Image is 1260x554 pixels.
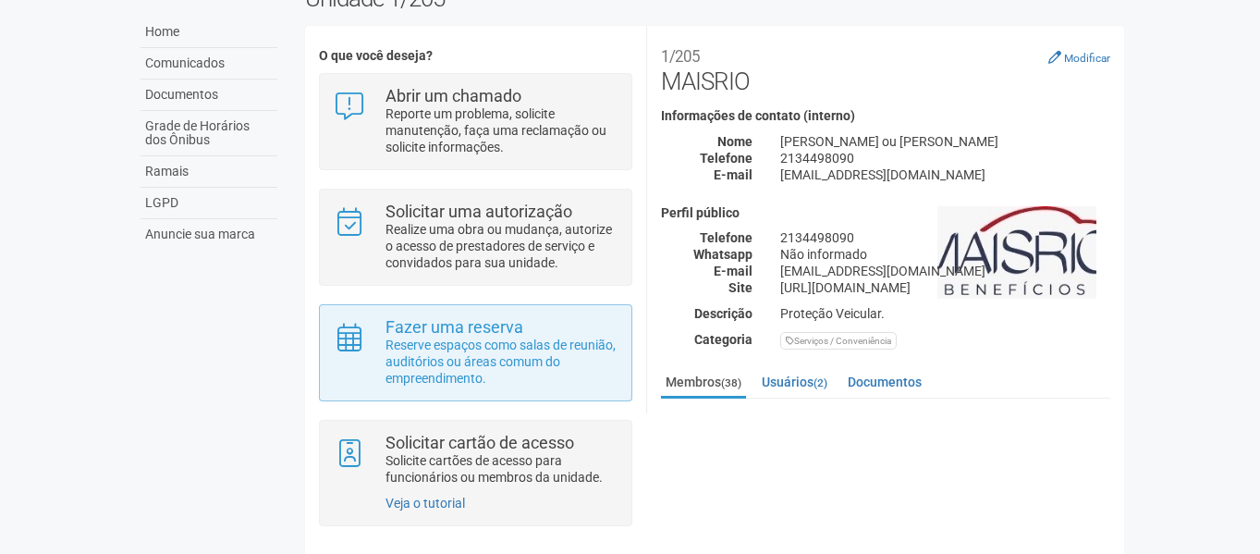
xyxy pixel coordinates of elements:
[757,368,832,396] a: Usuários(2)
[766,166,1124,183] div: [EMAIL_ADDRESS][DOMAIN_NAME]
[1064,52,1110,65] small: Modificar
[385,221,618,271] p: Realize uma obra ou mudança, autorize o acesso de prestadores de serviço e convidados para sua un...
[694,306,752,321] strong: Descrição
[385,433,574,452] strong: Solicitar cartão de acesso
[728,280,752,295] strong: Site
[385,86,521,105] strong: Abrir um chamado
[714,167,752,182] strong: E-mail
[661,368,746,399] a: Membros(38)
[780,332,897,350] div: Serviços / Conveniência
[1048,50,1110,65] a: Modificar
[766,150,1124,166] div: 2134498090
[766,279,1124,296] div: [URL][DOMAIN_NAME]
[693,247,752,262] strong: Whatsapp
[766,229,1124,246] div: 2134498090
[661,206,1110,220] h4: Perfil público
[141,219,277,250] a: Anuncie sua marca
[843,368,926,396] a: Documentos
[141,17,277,48] a: Home
[694,332,752,347] strong: Categoria
[766,246,1124,263] div: Não informado
[141,111,277,156] a: Grade de Horários dos Ônibus
[717,134,752,149] strong: Nome
[813,376,827,389] small: (2)
[385,317,523,337] strong: Fazer uma reserva
[661,413,1110,430] strong: Membros
[385,452,618,486] p: Solicite cartões de acesso para funcionários ou membros da unidade.
[661,40,1110,95] h2: MAISRIO
[700,151,752,166] strong: Telefone
[721,376,741,389] small: (38)
[141,80,277,111] a: Documentos
[141,188,277,219] a: LGPD
[385,337,618,387] p: Reserve espaços como salas de reunião, auditórios ou áreas comum do empreendimento.
[714,264,752,278] strong: E-mail
[766,305,1124,322] div: Proteção Veicular.
[334,88,618,155] a: Abrir um chamado Reporte um problema, solicite manutenção, faça uma reclamação ou solicite inform...
[937,206,1096,299] img: business.png
[334,203,618,271] a: Solicitar uma autorização Realize uma obra ou mudança, autorize o acesso de prestadores de serviç...
[334,435,618,486] a: Solicitar cartão de acesso Solicite cartões de acesso para funcionários ou membros da unidade.
[661,47,700,66] small: 1/205
[661,109,1110,123] h4: Informações de contato (interno)
[385,105,618,155] p: Reporte um problema, solicite manutenção, faça uma reclamação ou solicite informações.
[141,48,277,80] a: Comunicados
[700,230,752,245] strong: Telefone
[334,319,618,387] a: Fazer uma reserva Reserve espaços como salas de reunião, auditórios ou áreas comum do empreendime...
[141,156,277,188] a: Ramais
[766,263,1124,279] div: [EMAIL_ADDRESS][DOMAIN_NAME]
[385,496,465,511] a: Veja o tutorial
[385,202,572,221] strong: Solicitar uma autorização
[319,49,632,63] h4: O que você deseja?
[766,133,1124,150] div: [PERSON_NAME] ou [PERSON_NAME]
